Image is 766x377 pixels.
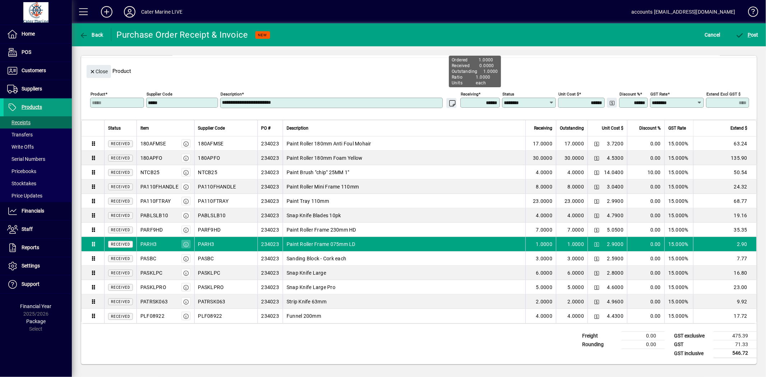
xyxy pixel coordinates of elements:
span: Received [111,271,130,275]
td: 15.000% [664,180,693,194]
td: 0.00 [627,151,664,165]
app-page-header-button: Close [85,68,113,74]
span: Support [22,281,40,287]
span: 3.0000 [536,255,553,262]
td: 234023 [257,180,283,194]
span: 7.0000 [536,226,553,233]
div: 180AFMSE [140,140,166,147]
td: 63.24 [693,136,756,151]
span: Transfers [7,132,33,138]
span: Back [79,32,103,38]
a: Home [4,25,72,43]
a: Stocktakes [4,177,72,190]
td: GST [670,340,714,349]
td: 24.32 [693,180,756,194]
mat-label: Status [502,92,514,97]
span: 4.0000 [536,312,553,320]
td: 8.0000 [556,180,588,194]
div: PARH3 [140,241,157,248]
td: NTCB25 [194,165,257,180]
td: 234023 [257,208,283,223]
span: Products [22,104,42,110]
mat-label: Extend excl GST $ [706,92,741,97]
td: 0.00 [627,280,664,294]
td: 0.00 [622,332,665,340]
td: 234023 [257,309,283,323]
td: 15.000% [664,309,693,323]
span: Received [111,285,130,289]
button: Change Price Levels [591,239,602,249]
span: Received [111,214,130,218]
td: 50.54 [693,165,756,180]
td: Paint Roller Mini Frame 110mm [283,180,525,194]
span: POS [22,49,31,55]
span: Receipts [7,120,31,125]
td: 180AFMSE [194,136,257,151]
span: Status [108,124,121,132]
td: 15.000% [664,223,693,237]
td: 4.0000 [556,165,588,180]
span: Close [89,66,108,78]
td: 234023 [257,251,283,266]
td: 234023 [257,151,283,165]
td: 0.00 [627,208,664,223]
button: Change Price Levels [591,253,602,264]
td: 4.0000 [556,309,588,323]
div: PATRSK063 [140,298,168,305]
td: 15.000% [664,294,693,309]
div: PASKLPC [140,269,163,276]
span: Pricebooks [7,168,36,174]
span: Item [140,124,149,132]
td: PARF9HD [194,223,257,237]
app-page-header-button: Back [72,28,111,41]
td: 0.00 [627,294,664,309]
td: 0.00 [622,340,665,349]
span: Unit Cost $ [602,124,623,132]
span: Stocktakes [7,181,36,186]
td: 180APFO [194,151,257,165]
td: Snap Knife Blades 10pk [283,208,525,223]
td: 0.00 [627,309,664,323]
td: 68.77 [693,194,756,208]
span: Received [111,242,130,246]
td: 135.90 [693,151,756,165]
mat-label: Product [90,92,105,97]
span: Received [111,199,130,203]
mat-label: Description [220,92,242,97]
span: 3.7200 [607,140,624,147]
span: Outstanding [560,124,584,132]
td: Paint Roller 180mm Foam Yellow [283,151,525,165]
td: 5.0000 [556,280,588,294]
td: 15.000% [664,266,693,280]
td: 10.00 [627,165,664,180]
a: POS [4,43,72,61]
span: 2.0000 [536,298,553,305]
span: Discount % [639,124,661,132]
span: 2.5900 [607,255,624,262]
td: 234023 [257,280,283,294]
button: Change Price Levels [591,153,602,163]
span: Financial Year [20,303,52,309]
span: P [748,32,751,38]
span: Write Offs [7,144,34,150]
span: ost [735,32,759,38]
div: Purchase Order Receipt & Invoice [117,29,248,41]
span: 5.0500 [607,226,624,233]
td: PATRSK063 [194,294,257,309]
mat-label: Unit Cost $ [558,92,579,97]
td: PASKLPRO [194,280,257,294]
span: Received [111,156,130,160]
div: PLF08922 [140,312,164,320]
td: Rounding [579,340,622,349]
button: Change Price Levels [591,167,602,177]
div: 180APFO [140,154,163,162]
td: 35.35 [693,223,756,237]
td: 17.72 [693,309,756,323]
mat-label: Supplier Code [147,92,172,97]
td: 2.90 [693,237,756,251]
span: 4.5300 [607,154,624,162]
span: 1.0000 [536,241,553,248]
span: 4.6000 [607,284,624,291]
span: 17.0000 [533,140,552,147]
td: 15.000% [664,136,693,151]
